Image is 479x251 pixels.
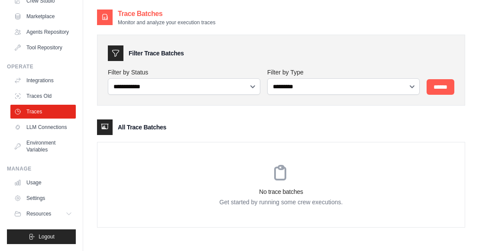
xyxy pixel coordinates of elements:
h3: Filter Trace Batches [129,49,184,58]
label: Filter by Type [267,68,420,77]
div: Operate [7,63,76,70]
label: Filter by Status [108,68,260,77]
h2: Trace Batches [118,9,215,19]
p: Get started by running some crew executions. [97,198,465,206]
a: Integrations [10,74,76,87]
span: Resources [26,210,51,217]
a: Usage [10,176,76,190]
p: Monitor and analyze your execution traces [118,19,215,26]
a: Agents Repository [10,25,76,39]
a: Traces [10,105,76,119]
a: Marketplace [10,10,76,23]
h3: No trace batches [97,187,465,196]
a: Traces Old [10,89,76,103]
h3: All Trace Batches [118,123,166,132]
button: Resources [10,207,76,221]
a: Settings [10,191,76,205]
a: LLM Connections [10,120,76,134]
a: Environment Variables [10,136,76,157]
div: Manage [7,165,76,172]
a: Tool Repository [10,41,76,55]
span: Logout [39,233,55,240]
button: Logout [7,229,76,244]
